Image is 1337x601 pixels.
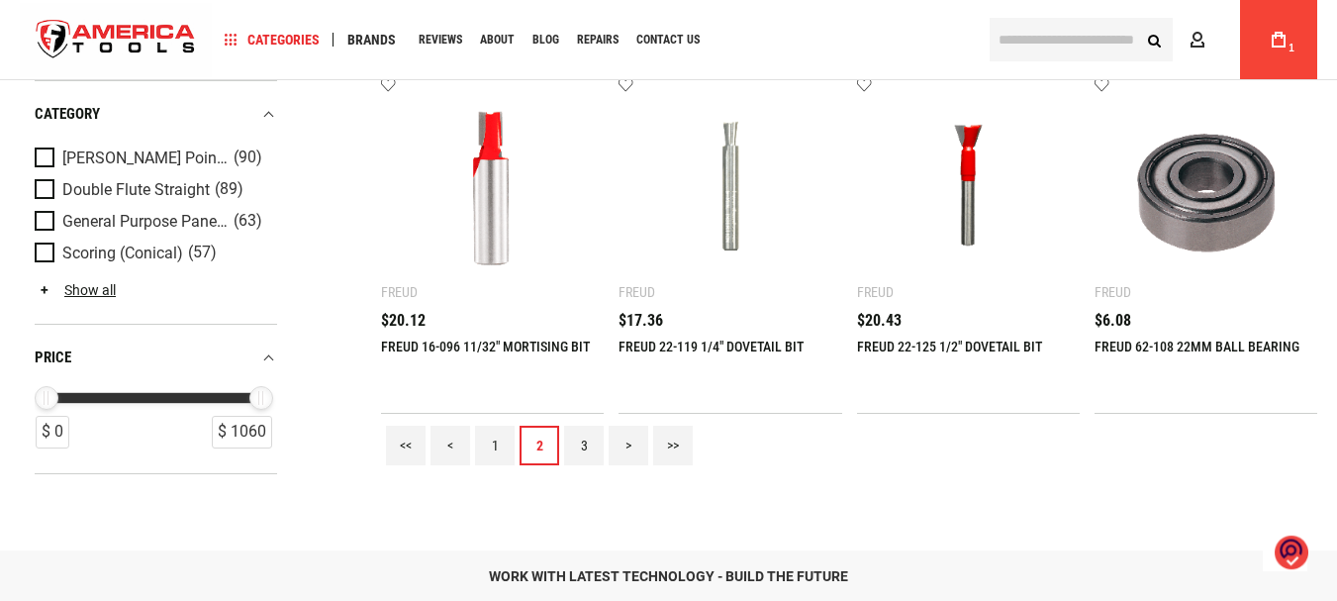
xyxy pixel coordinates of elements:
[225,33,320,47] span: Categories
[430,426,470,465] a: <
[619,284,655,300] div: Freud
[619,339,804,354] a: FREUD 22-119 1/4" DOVETAIL BIT
[568,27,627,53] a: Repairs
[1275,535,1308,571] img: o1IwAAAABJRU5ErkJggg==
[20,3,212,77] a: store logo
[1114,97,1297,280] img: FREUD 62-108 22MM BALL BEARING
[188,245,217,261] span: (57)
[636,34,700,46] span: Contact Us
[524,27,568,53] a: Blog
[857,284,894,300] div: Freud
[653,426,693,465] a: >>
[234,150,262,166] span: (90)
[35,281,116,297] a: Show all
[35,178,272,200] a: Double Flute Straight (89)
[386,426,426,465] a: <<
[1095,313,1131,329] span: $6.08
[1135,21,1173,58] button: Search
[215,181,243,198] span: (89)
[35,344,277,370] div: price
[381,313,426,329] span: $20.12
[234,213,262,230] span: (63)
[401,97,584,280] img: FREUD 16-096 11/32
[212,415,272,448] div: $ 1060
[216,27,329,53] a: Categories
[1095,339,1299,354] a: FREUD 62-108 22MM BALL BEARING
[62,180,210,198] span: Double Flute Straight
[338,27,405,53] a: Brands
[877,97,1060,280] img: FREUD 22-125 1/2
[627,27,709,53] a: Contact Us
[857,313,902,329] span: $20.43
[609,426,648,465] a: >
[62,212,229,230] span: General Purpose Panel Sizing
[35,210,272,232] a: General Purpose Panel Sizing (63)
[520,426,559,465] a: 2
[62,244,183,261] span: Scoring (Conical)
[577,34,619,46] span: Repairs
[1289,43,1294,53] span: 1
[564,426,604,465] a: 3
[347,33,396,47] span: Brands
[619,313,663,329] span: $17.36
[381,284,418,300] div: Freud
[475,426,515,465] a: 1
[419,34,462,46] span: Reviews
[638,97,821,280] img: FREUD 22-119 1/4
[410,27,471,53] a: Reviews
[35,79,277,473] div: Product Filters
[35,147,272,168] a: [PERSON_NAME] Point Bits (90)
[1095,284,1131,300] div: Freud
[35,242,272,263] a: Scoring (Conical) (57)
[857,339,1042,354] a: FREUD 22-125 1/2" DOVETAIL BIT
[1059,539,1337,601] iframe: LiveChat chat widget
[36,415,69,448] div: $ 0
[35,100,277,127] div: category
[62,149,229,166] span: [PERSON_NAME] Point Bits
[381,339,590,354] a: FREUD 16-096 11/32" MORTISING BIT
[480,34,515,46] span: About
[20,3,212,77] img: America Tools
[471,27,524,53] a: About
[532,34,559,46] span: Blog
